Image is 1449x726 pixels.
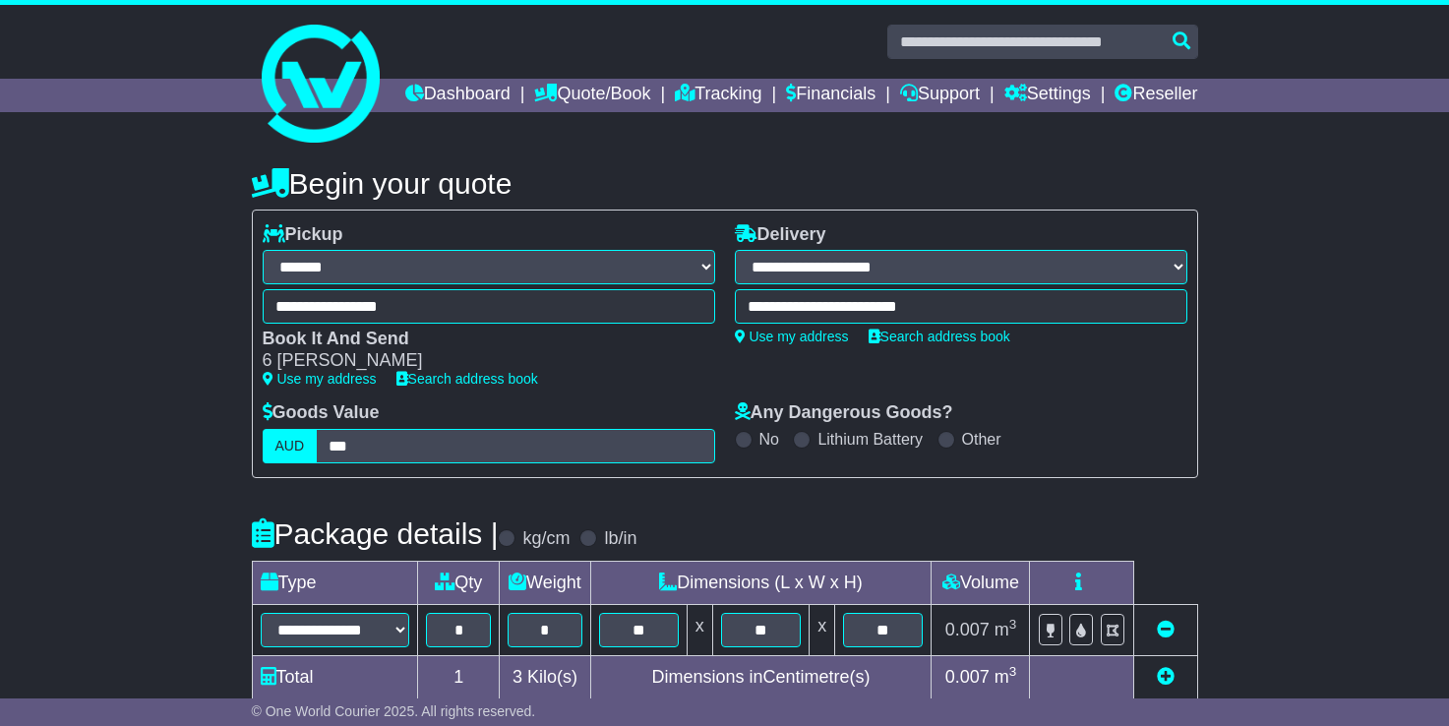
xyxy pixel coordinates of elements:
[405,79,511,112] a: Dashboard
[513,667,522,687] span: 3
[263,402,380,424] label: Goods Value
[252,561,417,604] td: Type
[869,329,1010,344] a: Search address book
[962,430,1001,449] label: Other
[1115,79,1197,112] a: Reseller
[590,655,932,698] td: Dimensions in Centimetre(s)
[675,79,761,112] a: Tracking
[604,528,636,550] label: lb/in
[945,667,990,687] span: 0.007
[810,604,835,655] td: x
[263,350,695,372] div: 6 [PERSON_NAME]
[263,371,377,387] a: Use my address
[735,329,849,344] a: Use my address
[1009,664,1017,679] sup: 3
[1009,617,1017,632] sup: 3
[263,329,695,350] div: Book It And Send
[995,667,1017,687] span: m
[735,402,953,424] label: Any Dangerous Goods?
[786,79,875,112] a: Financials
[522,528,570,550] label: kg/cm
[1004,79,1091,112] a: Settings
[252,703,536,719] span: © One World Courier 2025. All rights reserved.
[687,604,712,655] td: x
[995,620,1017,639] span: m
[252,517,499,550] h4: Package details |
[945,620,990,639] span: 0.007
[817,430,923,449] label: Lithium Battery
[900,79,980,112] a: Support
[252,167,1198,200] h4: Begin your quote
[500,655,590,698] td: Kilo(s)
[263,429,318,463] label: AUD
[1157,620,1175,639] a: Remove this item
[932,561,1030,604] td: Volume
[252,655,417,698] td: Total
[396,371,538,387] a: Search address book
[1157,667,1175,687] a: Add new item
[534,79,650,112] a: Quote/Book
[417,655,500,698] td: 1
[590,561,932,604] td: Dimensions (L x W x H)
[735,224,826,246] label: Delivery
[500,561,590,604] td: Weight
[417,561,500,604] td: Qty
[263,224,343,246] label: Pickup
[759,430,779,449] label: No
